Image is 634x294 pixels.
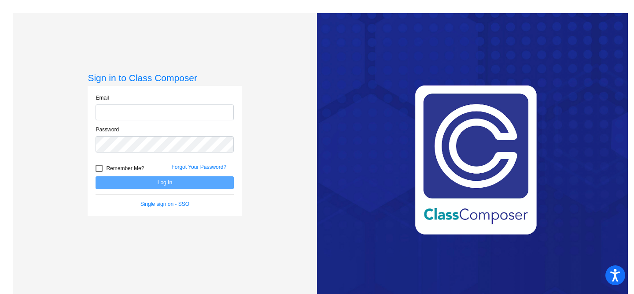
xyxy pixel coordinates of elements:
[88,72,242,83] h3: Sign in to Class Composer
[96,94,109,102] label: Email
[106,163,144,174] span: Remember Me?
[140,201,189,207] a: Single sign on - SSO
[171,164,226,170] a: Forgot Your Password?
[96,126,119,134] label: Password
[96,176,234,189] button: Log In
